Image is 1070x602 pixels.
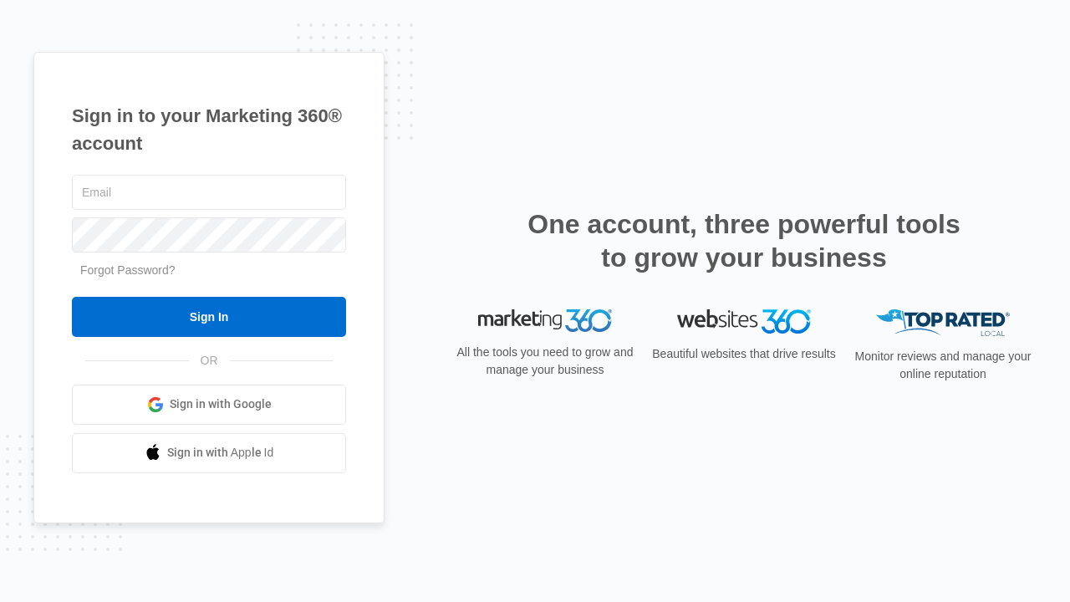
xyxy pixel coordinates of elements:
[72,175,346,210] input: Email
[170,395,272,413] span: Sign in with Google
[189,352,230,370] span: OR
[72,102,346,157] h1: Sign in to your Marketing 360® account
[650,345,838,363] p: Beautiful websites that drive results
[167,444,274,462] span: Sign in with Apple Id
[72,433,346,473] a: Sign in with Apple Id
[451,344,639,379] p: All the tools you need to grow and manage your business
[72,385,346,425] a: Sign in with Google
[478,309,612,333] img: Marketing 360
[849,348,1037,383] p: Monitor reviews and manage your online reputation
[522,207,966,274] h2: One account, three powerful tools to grow your business
[677,309,811,334] img: Websites 360
[80,263,176,277] a: Forgot Password?
[876,309,1010,337] img: Top Rated Local
[72,297,346,337] input: Sign In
